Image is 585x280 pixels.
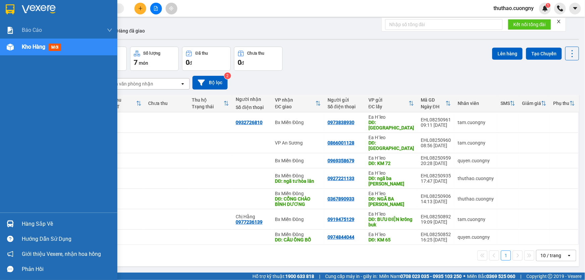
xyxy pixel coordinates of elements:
button: Số lượng7món [130,47,179,71]
div: DĐ: ngã tư hòa lân [275,178,321,184]
strong: 0369 525 060 [486,274,515,279]
div: EHL08250961 [421,117,451,122]
div: DĐ: CỔNG CHÀO BÌNH DƯƠNG [275,196,321,207]
button: aim [166,3,177,14]
div: EHL08250959 [421,155,451,161]
span: món [139,60,148,66]
div: DĐ: BƯU ĐIỆN krông buk [368,217,414,227]
sup: 1 [546,3,550,8]
div: 0927221133 [328,176,354,181]
span: Kết nối tổng đài [513,21,546,28]
div: 14:13 [DATE] [421,199,451,204]
div: Ea H`leo [368,191,414,196]
div: EHL08250852 [421,232,451,237]
span: file-add [154,6,158,11]
div: Trạng thái [192,104,224,109]
div: Bx Miền Đông [275,158,321,163]
button: Chưa thu0đ [234,47,283,71]
div: DĐ: Cầu krôngbuk [368,120,414,130]
div: EHL08250935 [421,173,451,178]
div: tam.cuongny [458,120,494,125]
div: Ea H`leo [368,114,414,120]
div: VP nhận [275,97,315,103]
svg: open [180,81,185,87]
div: 0919475129 [328,217,354,222]
span: 1 [547,3,549,8]
button: Tạo Chuyến [526,48,562,60]
span: Cung cấp máy in - giấy in: [325,273,377,280]
img: warehouse-icon [7,220,14,227]
th: Toggle SortBy [550,95,578,112]
span: Kho hàng [22,44,45,50]
div: Người gửi [328,97,362,103]
div: DĐ: KM 72 [368,161,414,166]
div: Ngày ĐH [421,104,446,109]
div: Phụ thu [553,101,570,106]
span: plus [138,6,143,11]
div: Thu hộ [192,97,224,103]
div: SMS [501,101,510,106]
button: plus [134,3,146,14]
svg: open [567,253,572,258]
div: 0367890933 [328,196,354,202]
sup: 2 [224,72,231,79]
div: Chọn văn phòng nhận [107,80,153,87]
div: 0969358679 [328,158,354,163]
div: thuthao.cuongny [458,196,494,202]
div: 17:47 [DATE] [421,178,451,184]
div: Chưa thu [247,51,265,56]
th: Toggle SortBy [519,95,550,112]
th: Toggle SortBy [417,95,454,112]
div: DĐ: CẦU ÔNG BỐ [275,237,321,242]
div: Phản hồi [22,264,112,274]
div: Ea H`leo [368,155,414,161]
div: DĐ: CHÙA THIỆN AN-BUÔN HỒ [368,140,414,151]
div: Hướng dẫn sử dụng [22,234,112,244]
span: Miền Bắc [467,273,515,280]
span: message [7,266,13,272]
span: aim [169,6,174,11]
div: Đã thu [107,97,136,103]
div: HTTT [107,104,136,109]
span: question-circle [7,236,13,242]
span: notification [7,251,13,257]
div: VP gửi [368,97,409,103]
div: 0973838930 [328,120,354,125]
img: phone-icon [557,5,563,11]
button: Hàng đã giao [111,23,150,39]
span: Miền Nam [379,273,462,280]
span: | [319,273,320,280]
button: Đã thu0đ [182,47,231,71]
th: Toggle SortBy [272,95,324,112]
button: caret-down [569,3,581,14]
div: Giảm giá [522,101,541,106]
span: Hỗ trợ kỹ thuật: [252,273,314,280]
div: Bx Miền Đông [275,217,321,222]
div: Mã GD [421,97,446,103]
div: Số lượng [143,51,161,56]
span: down [107,27,112,33]
span: 0 [238,58,241,66]
div: 19:09 [DATE] [421,219,451,225]
span: ⚪️ [463,275,465,278]
div: quyen.cuongny [458,234,494,240]
div: EHL08250906 [421,193,451,199]
span: đ [241,60,244,66]
input: Nhập số tổng đài [385,19,503,30]
div: Bx Miền Đông [275,232,321,237]
div: Chị Hằng [236,214,268,219]
strong: 1900 633 818 [285,274,314,279]
div: Ea H`leo [368,170,414,176]
button: 1 [501,250,511,261]
span: caret-down [572,5,578,11]
button: Kết nối tổng đài [508,19,551,30]
div: DĐ: ngã ba chu đăng [368,176,414,186]
div: EHL08250960 [421,137,451,143]
div: Bx Miền Đông [275,191,321,196]
img: logo-vxr [6,4,14,14]
th: Toggle SortBy [365,95,417,112]
th: Toggle SortBy [189,95,233,112]
div: 10 / trang [540,252,561,259]
div: tam.cuongny [458,140,494,146]
div: Bx Miền Đông [275,120,321,125]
